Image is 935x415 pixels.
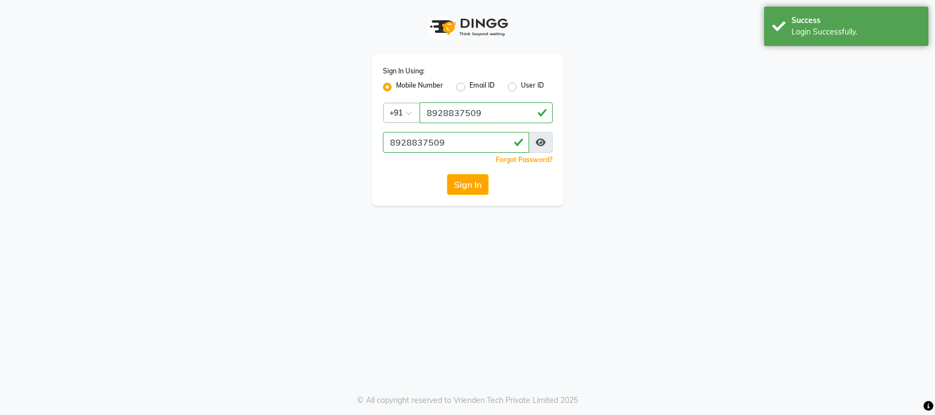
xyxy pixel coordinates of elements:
input: Username [383,132,529,153]
div: Success [791,15,920,26]
label: Mobile Number [396,80,443,94]
div: Login Successfully. [791,26,920,38]
label: Sign In Using: [383,66,425,76]
label: Email ID [469,80,495,94]
input: Username [420,102,553,123]
img: logo1.svg [424,11,512,43]
a: Forgot Password? [496,155,553,164]
label: User ID [521,80,544,94]
button: Sign In [447,174,489,195]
